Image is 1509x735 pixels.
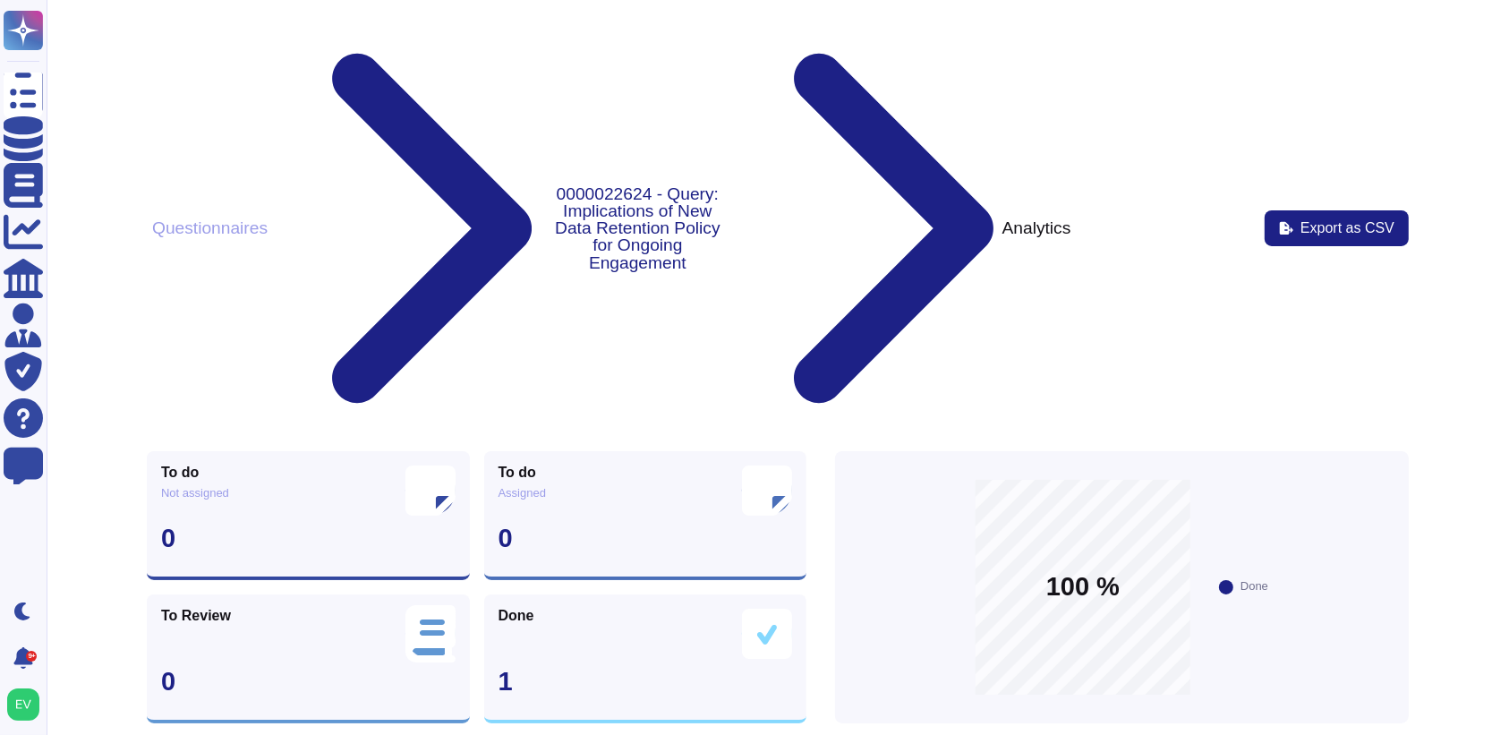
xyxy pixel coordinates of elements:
[4,685,52,724] button: user
[499,487,546,499] span: Assigned
[161,609,231,623] span: To Review
[499,466,536,480] span: To do
[499,669,793,695] div: 1
[161,526,456,551] div: 0
[541,184,736,272] button: 0000022624 - Query: Implications of New Data Retention Policy for Ongoing Engagement
[1002,219,1071,236] div: Analytics
[1240,580,1268,592] div: Done
[1265,210,1409,246] button: Export as CSV
[499,609,534,623] span: Done
[499,526,793,551] div: 0
[1046,574,1120,600] span: 100 %
[161,669,456,695] div: 0
[147,218,273,237] button: Questionnaires
[161,466,199,480] span: To do
[26,651,37,662] div: 9+
[161,487,229,499] span: Not assigned
[1300,221,1394,235] span: Export as CSV
[7,688,39,721] img: user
